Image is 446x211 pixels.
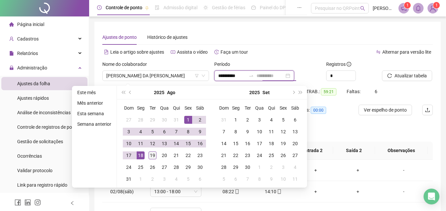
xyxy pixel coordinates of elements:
th: Dom [123,102,135,114]
div: 31 [220,116,228,124]
td: 2025-08-10 [123,138,135,149]
div: 2 [149,175,156,183]
div: 11 [137,140,145,147]
th: Sáb [194,102,206,114]
span: sun [203,5,208,10]
td: 2025-08-07 [170,126,182,138]
div: 11 [291,175,299,183]
td: 2025-08-17 [123,149,135,161]
div: 19 [279,140,287,147]
span: Faça um tour [221,49,248,55]
td: 2025-09-03 [158,173,170,185]
span: 00:00 [311,107,326,114]
label: Período [214,61,234,68]
td: 2025-09-27 [289,149,301,161]
span: Controle de ponto [106,5,142,10]
li: Semana anterior [75,120,114,128]
div: 31 [172,116,180,124]
div: 7 [172,128,180,136]
span: upload [425,107,430,113]
td: 2025-08-28 [170,161,182,173]
td: 2025-08-30 [194,161,206,173]
div: Open Intercom Messenger [424,189,439,204]
div: 29 [184,163,192,171]
div: 30 [196,163,204,171]
div: 14:10 [257,188,289,195]
td: 2025-08-21 [170,149,182,161]
div: - [384,167,423,174]
div: 9 [196,128,204,136]
td: 2025-08-16 [194,138,206,149]
div: 25 [137,163,145,171]
span: Admissão digital [163,5,197,10]
td: 2025-08-23 [194,149,206,161]
div: 8 [232,128,240,136]
td: 2025-10-11 [289,173,301,185]
th: Observações [375,142,428,160]
span: mobile [276,189,282,194]
th: Qua [158,102,170,114]
td: 2025-08-05 [147,126,158,138]
div: + [300,188,331,195]
span: down [201,74,205,78]
span: RYANN GABRYELL DA NATIVIDADE RIBEIRO [106,71,205,81]
td: 2025-08-22 [182,149,194,161]
span: Página inicial [17,22,44,27]
img: 60152 [428,3,438,13]
div: 4 [291,163,299,171]
div: 26 [149,163,156,171]
span: [PERSON_NAME] [373,5,395,12]
span: file [9,51,14,56]
span: 13:00 - 18:00 [154,187,197,197]
td: 2025-09-25 [265,149,277,161]
div: Quitações: [288,106,334,114]
div: 8 [256,175,263,183]
th: Saída 2 [333,142,375,160]
div: 8 [184,128,192,136]
th: Ter [242,102,254,114]
label: Nome do colaborador [102,61,151,68]
span: home [9,22,14,27]
span: Faltas: [347,89,361,94]
div: 18 [137,151,145,159]
span: Relatórios [17,51,38,56]
td: 2025-09-17 [254,138,265,149]
td: 2025-07-30 [158,114,170,126]
span: Histórico de ajustes [147,35,188,40]
td: 2025-08-08 [182,126,194,138]
div: 16 [196,140,204,147]
div: 9 [244,128,252,136]
span: 6 [375,89,377,94]
button: year panel [249,86,260,99]
th: Sex [182,102,194,114]
div: 6 [291,116,299,124]
div: 14 [172,140,180,147]
th: Qui [170,102,182,114]
td: 2025-08-04 [135,126,147,138]
div: 14 [220,140,228,147]
td: 2025-08-20 [158,149,170,161]
div: 28 [137,116,145,124]
span: Controle de registros de ponto [17,124,79,130]
div: 3 [125,128,133,136]
div: 08:22 [215,188,247,195]
div: 1 [256,163,263,171]
span: Atualizar tabela [395,72,427,79]
span: facebook [15,199,21,206]
div: 6 [196,175,204,183]
td: 2025-09-21 [218,149,230,161]
button: prev-year [127,86,134,99]
div: 5 [149,128,156,136]
span: Registros [326,61,351,68]
div: + [300,167,331,174]
div: 3 [279,163,287,171]
span: 1 [406,3,409,8]
div: 5 [184,175,192,183]
span: to [249,73,254,78]
td: 2025-07-29 [147,114,158,126]
td: 2025-09-06 [194,173,206,185]
span: 59:21 [321,88,336,95]
td: 2025-09-09 [242,126,254,138]
th: Ter [147,102,158,114]
div: 1 [137,175,145,183]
